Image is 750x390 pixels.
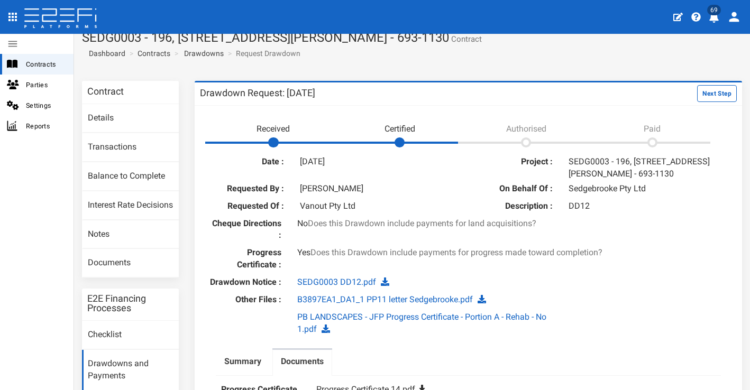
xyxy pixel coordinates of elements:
[477,156,561,168] label: Project :
[257,124,290,134] span: Received
[82,191,179,220] a: Interest Rate Decisions
[292,156,460,168] div: [DATE]
[297,312,546,334] a: PB LANDSCAPES - JFP Progress Certificate - Portion A - Rehab - No 1.pdf
[225,48,300,59] li: Request Drawdown
[82,31,742,44] h1: SEDG0003 - 196, [STREET_ADDRESS][PERSON_NAME] - 693-1130
[506,124,546,134] span: Authorised
[87,294,173,313] h3: E2E Financing Processes
[697,88,737,98] a: Next Step
[200,218,289,242] label: Cheque Directions :
[26,79,65,91] span: Parties
[82,220,179,249] a: Notes
[200,276,289,289] label: Drawdown Notice :
[697,85,737,102] button: Next Step
[82,104,179,133] a: Details
[200,247,289,271] label: Progress Certificate :
[310,247,602,257] span: Does this Drawdown include payments for progress made toward completion?
[292,200,460,212] div: Vanout Pty Ltd
[138,48,170,59] a: Contracts
[216,350,270,376] a: Summary
[208,183,292,195] label: Requested By :
[644,124,661,134] span: Paid
[82,249,179,277] a: Documents
[272,350,332,376] a: Documents
[281,356,324,368] label: Documents
[82,162,179,191] a: Balance to Complete
[477,200,561,212] label: Description :
[289,218,647,230] div: No
[289,247,647,259] div: Yes
[208,156,292,168] label: Date :
[184,48,224,59] a: Drawdowns
[82,133,179,162] a: Transactions
[308,218,536,228] span: Does this Drawdown include payments for land acquisitions?
[200,88,315,98] h3: Drawdown Request: [DATE]
[200,294,289,306] label: Other Files :
[561,183,729,195] div: Sedgebrooke Pty Ltd
[224,356,261,368] label: Summary
[297,277,376,287] a: SEDG0003 DD12.pdf
[561,156,729,180] div: SEDG0003 - 196, [STREET_ADDRESS][PERSON_NAME] - 693-1130
[82,321,179,349] a: Checklist
[385,124,415,134] span: Certified
[208,200,292,212] label: Requested Of :
[85,49,125,58] span: Dashboard
[26,120,65,132] span: Reports
[297,294,473,304] a: B3897EA1_DA1_1 PP11 letter Sedgebrooke.pdf
[477,183,561,195] label: On Behalf Of :
[26,99,65,112] span: Settings
[449,35,482,43] small: Contract
[85,48,125,59] a: Dashboard
[561,200,729,212] div: DD12
[26,58,65,70] span: Contracts
[87,87,124,96] h3: Contract
[292,183,460,195] div: [PERSON_NAME]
